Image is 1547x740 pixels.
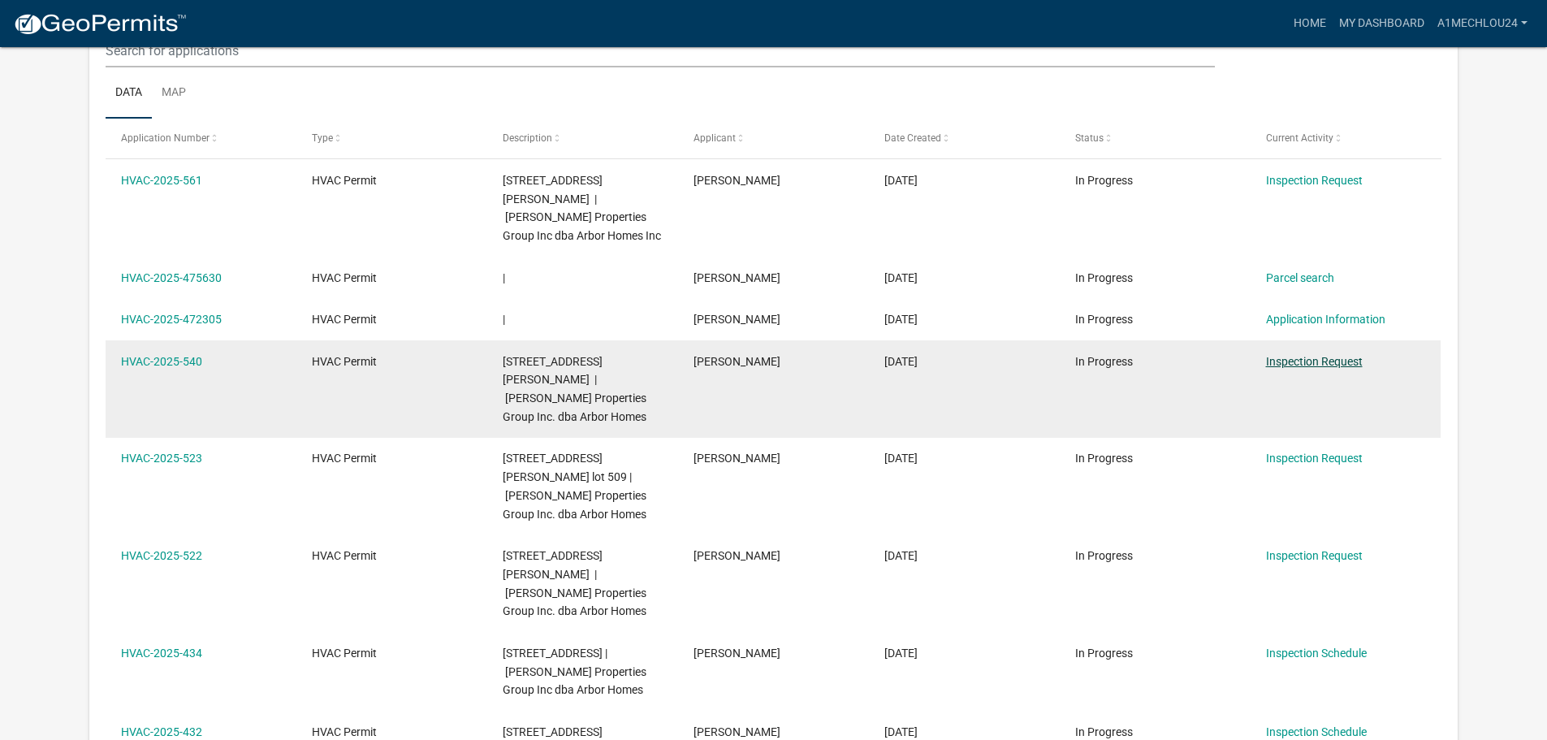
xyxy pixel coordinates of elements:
span: 09/02/2025 [884,313,918,326]
span: HVAC Permit [312,313,377,326]
span: HVAC Permit [312,725,377,738]
span: 09/09/2025 [884,271,918,284]
a: Inspection Request [1266,174,1363,187]
span: | [503,313,505,326]
a: Inspection Schedule [1266,647,1367,660]
a: Inspection Request [1266,549,1363,562]
datatable-header-cell: Current Activity [1250,119,1441,158]
span: Applicant [694,132,736,144]
datatable-header-cell: Applicant [678,119,869,158]
a: HVAC-2025-523 [121,452,202,465]
a: Map [152,67,196,119]
a: HVAC-2025-432 [121,725,202,738]
span: Eric Woerner [694,271,780,284]
span: 7992 Stacy Springs Blvd. | Clayton Properties Group Inc dba Arbor Homes Inc [503,174,661,242]
span: Eric Woerner [694,452,780,465]
span: | [503,271,505,284]
span: 07/17/2025 [884,725,918,738]
span: Description [503,132,552,144]
span: Type [312,132,333,144]
datatable-header-cell: Application Number [106,119,296,158]
span: In Progress [1075,647,1133,660]
a: Data [106,67,152,119]
a: Inspection Schedule [1266,725,1367,738]
span: In Progress [1075,313,1133,326]
span: Eric Woerner [694,355,780,368]
a: A1MechLou24 [1431,8,1534,39]
span: In Progress [1075,549,1133,562]
a: Inspection Request [1266,452,1363,465]
span: Eric Woerner [694,647,780,660]
a: HVAC-2025-540 [121,355,202,368]
a: My Dashboard [1333,8,1431,39]
span: Eric Woerner [694,174,780,187]
span: In Progress [1075,271,1133,284]
span: Eric Woerner [694,313,780,326]
span: 07/18/2025 [884,647,918,660]
span: Date Created [884,132,941,144]
span: HVAC Permit [312,174,377,187]
a: HVAC-2025-434 [121,647,202,660]
span: Eric Woerner [694,549,780,562]
datatable-header-cell: Date Created [869,119,1060,158]
span: 8000 Stacy Springs Blvd. | Clayton Properties Group Inc. dba Arbor Homes [503,549,646,617]
span: Status [1075,132,1104,144]
span: HVAC Permit [312,271,377,284]
datatable-header-cell: Description [487,119,678,158]
span: HVAC Permit [312,355,377,368]
span: Application Number [121,132,210,144]
a: HVAC-2025-561 [121,174,202,187]
a: HVAC-2025-522 [121,549,202,562]
span: Eric Woerner [694,725,780,738]
span: In Progress [1075,355,1133,368]
span: In Progress [1075,174,1133,187]
a: HVAC-2025-475630 [121,271,222,284]
span: 5703 JENN WAY COURT 5703 Jen Way Lot 412 | Clayton Properties Group Inc dba Arbor Homes [503,647,646,697]
span: HVAC Permit [312,452,377,465]
datatable-header-cell: Type [296,119,487,158]
span: Current Activity [1266,132,1333,144]
span: 09/10/2025 [884,174,918,187]
a: Parcel search [1266,271,1334,284]
span: In Progress [1075,725,1133,738]
span: HVAC Permit [312,549,377,562]
a: Application Information [1266,313,1385,326]
a: HVAC-2025-472305 [121,313,222,326]
span: HVAC Permit [312,647,377,660]
span: In Progress [1075,452,1133,465]
a: Home [1287,8,1333,39]
span: 08/28/2025 [884,355,918,368]
a: Inspection Request [1266,355,1363,368]
span: 08/21/2025 [884,452,918,465]
span: 7995 Stacy Springs Blvd. | Clayton Properties Group Inc. dba Arbor Homes [503,355,646,423]
input: Search for applications [106,34,1214,67]
datatable-header-cell: Status [1059,119,1250,158]
span: 7982 Stacy Springs Blvd. lot 509 | Clayton Properties Group Inc. dba Arbor Homes [503,452,646,520]
span: 08/21/2025 [884,549,918,562]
